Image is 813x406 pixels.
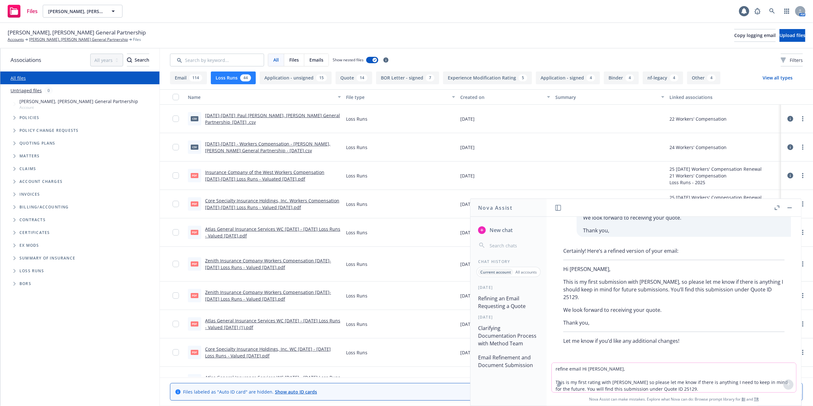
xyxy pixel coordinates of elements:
[19,105,138,110] span: Account
[19,180,63,184] span: Account charges
[799,143,807,151] a: more
[205,198,339,210] a: Core Specialty Insurance Holdings, Inc. Workers Compensation [DATE]-[DATE] Loss Runs - Valued [DA...
[460,292,475,299] span: [DATE]
[799,200,807,208] a: more
[0,97,159,201] div: Tree Example
[625,74,634,81] div: 4
[563,265,785,273] p: Hi [PERSON_NAME],
[173,229,179,236] input: Toggle Row Selected
[183,388,317,395] span: Files labeled as "Auto ID card" are hidden.
[667,89,781,105] button: Linked associations
[127,54,149,66] div: Search
[191,261,198,266] span: pdf
[309,56,323,63] span: Emails
[11,75,26,81] a: All files
[11,87,42,94] a: Untriaged files
[563,306,785,314] p: We look forward to receiving your quote.
[289,56,299,63] span: Files
[185,89,344,105] button: Name
[587,74,595,81] div: 4
[173,116,179,122] input: Toggle Row Selected
[478,204,513,212] h1: Nova Assist
[11,56,41,64] span: Associations
[470,314,547,320] div: [DATE]
[205,258,331,270] a: Zenith Insurance Company Workers Compensation [DATE]-[DATE] Loss Runs - Valued [DATE].pdf
[191,201,198,206] span: pdf
[476,322,542,349] button: Clarifying Documentation Process with Method Team
[488,226,513,234] span: New chat
[191,321,198,326] span: pdf
[8,37,24,42] a: Accounts
[751,5,764,18] a: Report a Bug
[734,29,776,42] button: Copy logging email
[5,2,40,20] a: Files
[742,396,745,402] a: BI
[563,319,785,327] p: Thank you,
[476,293,542,312] button: Refining an Email Requesting a Quote
[8,28,146,37] span: [PERSON_NAME], [PERSON_NAME] General Partnership
[346,321,367,327] span: Loss Runs
[191,293,198,298] span: pdf
[346,201,367,207] span: Loss Runs
[766,5,779,18] a: Search
[780,32,805,38] span: Upload files
[316,74,327,81] div: 15
[173,172,179,179] input: Toggle Row Selected
[799,115,807,123] a: more
[19,256,75,260] span: Summary of insurance
[333,57,364,63] span: Show nested files
[515,269,537,275] p: All accounts
[44,87,53,94] div: 0
[133,37,141,42] span: Files
[669,194,762,201] div: 25 [DATE] Workers' Compensation Renewal
[346,172,367,179] span: Loss Runs
[488,241,539,250] input: Search chats
[205,289,331,302] a: Zenith Insurance Company Workers Compensation [DATE]-[DATE] Loss Runs - Valued [DATE].pdf
[555,94,657,101] div: Summary
[27,9,38,14] span: Files
[754,396,759,402] a: TR
[460,321,475,327] span: [DATE]
[211,71,256,84] button: Loss Runs
[127,57,132,63] svg: Search
[460,172,475,179] span: [DATE]
[346,292,367,299] span: Loss Runs
[583,227,785,234] p: Thank you,
[669,116,727,122] div: 22 Workers' Compensation
[344,89,458,105] button: File type
[707,74,716,81] div: 4
[19,167,36,171] span: Claims
[173,349,179,356] input: Toggle Row Selected
[19,282,31,286] span: BORs
[19,116,40,120] span: Policies
[549,393,799,406] span: Nova Assist can make mistakes. Explore what Nova can do: Browse prompt library for and
[669,144,727,151] div: 24 Workers' Compensation
[460,229,475,236] span: [DATE]
[205,226,340,239] a: Atlas General Insurance Services WC [DATE] - [DATE] Loss Runs - Valued [DATE].pdf
[19,218,46,222] span: Contracts
[643,71,683,84] button: nf-legacy
[19,269,44,273] span: Loss Runs
[275,389,317,395] a: Show auto ID cards
[470,259,547,264] div: Chat History
[346,94,448,101] div: File type
[799,229,807,236] a: more
[799,260,807,268] a: more
[173,94,179,100] input: Select all
[346,229,367,236] span: Loss Runs
[460,201,475,207] span: [DATE]
[191,173,198,178] span: pdf
[191,350,198,355] span: pdf
[460,349,475,356] span: [DATE]
[734,32,776,38] span: Copy logging email
[173,261,179,267] input: Toggle Row Selected
[799,292,807,299] a: more
[273,56,279,63] span: All
[205,346,331,359] a: Core Specialty Insurance Holdings, Inc. WC [DATE] - [DATE] Loss Runs - Valued [DATE].pdf
[205,169,324,182] a: Insurance Company of the West Workers Compensation [DATE]-[DATE] Loss Runs - Valuated [DATE].pdf
[669,172,762,179] div: 21 Workers' Compensation
[669,179,762,186] div: Loss Runs - 2025
[205,374,340,387] a: Atlas General Insurance Services WC [DATE] - [DATE] Loss Runs - Valued [DATE].pdf
[48,8,103,15] span: [PERSON_NAME], [PERSON_NAME] General Partnership
[191,145,198,149] span: csv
